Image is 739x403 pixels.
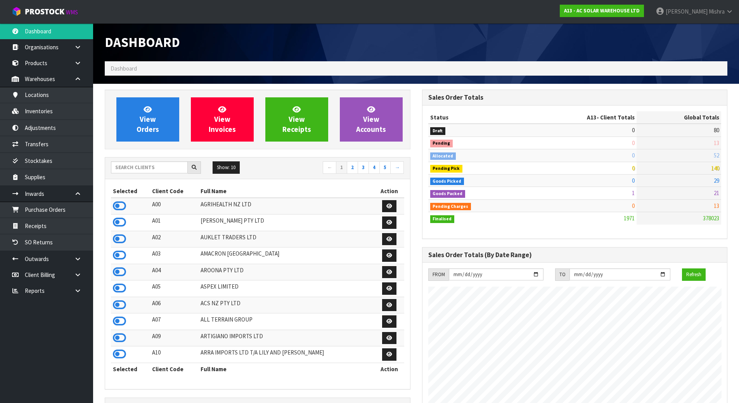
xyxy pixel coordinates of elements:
[12,7,21,16] img: cube-alt.png
[632,164,635,172] span: 0
[375,185,404,197] th: Action
[150,330,199,346] td: A09
[323,161,336,174] a: ←
[714,139,719,147] span: 13
[358,161,369,174] a: 3
[430,165,463,173] span: Pending Pick
[428,94,722,101] h3: Sales Order Totals
[430,127,446,135] span: Draft
[213,161,240,174] button: Show: 10
[282,105,311,134] span: View Receipts
[430,215,455,223] span: Finalised
[199,264,374,280] td: AROONA PTY LTD
[150,247,199,264] td: A03
[525,111,637,124] th: - Client Totals
[714,152,719,159] span: 52
[624,214,635,222] span: 1971
[430,190,466,198] span: Goods Packed
[714,177,719,184] span: 29
[150,313,199,330] td: A07
[369,161,380,174] a: 4
[428,111,525,124] th: Status
[150,264,199,280] td: A04
[265,97,328,142] a: ViewReceipts
[199,198,374,214] td: AGRIHEALTH NZ LTD
[587,114,597,121] span: A13
[632,177,635,184] span: 0
[682,268,706,281] button: Refresh
[703,214,719,222] span: 378023
[340,97,403,142] a: ViewAccounts
[199,231,374,247] td: AUKLET TRADERS LTD
[66,9,78,16] small: WMS
[336,161,347,174] a: 1
[666,8,708,15] span: [PERSON_NAME]
[430,140,453,147] span: Pending
[430,152,456,160] span: Allocated
[356,105,386,134] span: View Accounts
[379,161,391,174] a: 5
[375,363,404,375] th: Action
[632,189,635,197] span: 1
[714,126,719,134] span: 80
[714,202,719,209] span: 13
[116,97,179,142] a: ViewOrders
[199,185,374,197] th: Full Name
[150,231,199,247] td: A02
[347,161,358,174] a: 2
[199,214,374,231] td: [PERSON_NAME] PTY LTD
[428,268,449,281] div: FROM
[199,363,374,375] th: Full Name
[111,161,188,173] input: Search clients
[25,7,64,17] span: ProStock
[555,268,569,281] div: TO
[199,313,374,330] td: ALL TERRAIN GROUP
[150,346,199,363] td: A10
[632,126,635,134] span: 0
[560,5,644,17] a: A13 - AC SOLAR WAREHOUSE LTD
[199,247,374,264] td: AMACRON [GEOGRAPHIC_DATA]
[111,363,150,375] th: Selected
[199,346,374,363] td: ARRA IMPORTS LTD T/A LILY AND [PERSON_NAME]
[105,34,180,50] span: Dashboard
[150,198,199,214] td: A00
[199,280,374,297] td: ASPEX LIMITED
[150,185,199,197] th: Client Code
[632,152,635,159] span: 0
[637,111,721,124] th: Global Totals
[564,7,640,14] strong: A13 - AC SOLAR WAREHOUSE LTD
[390,161,404,174] a: →
[111,185,150,197] th: Selected
[199,297,374,313] td: ACS NZ PTY LTD
[199,330,374,346] td: ARTIGIANO IMPORTS LTD
[150,280,199,297] td: A05
[430,203,471,211] span: Pending Charges
[428,251,722,259] h3: Sales Order Totals (By Date Range)
[430,178,464,185] span: Goods Picked
[209,105,236,134] span: View Invoices
[709,8,725,15] span: Mishra
[714,189,719,197] span: 21
[711,164,719,172] span: 140
[137,105,159,134] span: View Orders
[632,202,635,209] span: 0
[263,161,404,175] nav: Page navigation
[111,65,137,72] span: Dashboard
[191,97,254,142] a: ViewInvoices
[150,214,199,231] td: A01
[632,139,635,147] span: 0
[150,363,199,375] th: Client Code
[150,297,199,313] td: A06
